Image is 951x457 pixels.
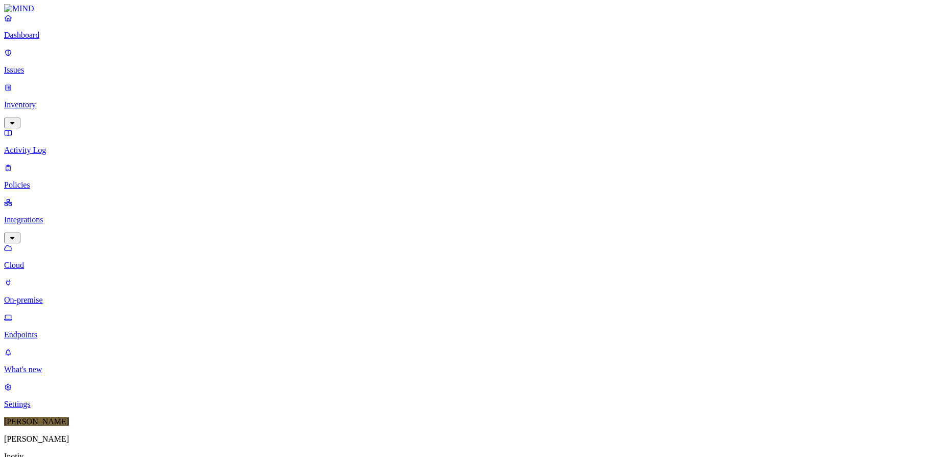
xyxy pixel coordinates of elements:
a: Activity Log [4,128,947,155]
a: Settings [4,382,947,409]
p: Settings [4,400,947,409]
p: Activity Log [4,146,947,155]
p: On-premise [4,295,947,305]
p: Inventory [4,100,947,109]
p: Integrations [4,215,947,224]
span: [PERSON_NAME] [4,417,69,426]
a: Dashboard [4,13,947,40]
a: Policies [4,163,947,190]
a: Endpoints [4,313,947,339]
a: Inventory [4,83,947,127]
a: Issues [4,48,947,75]
p: Cloud [4,261,947,270]
a: What's new [4,348,947,374]
a: On-premise [4,278,947,305]
p: Endpoints [4,330,947,339]
p: Issues [4,65,947,75]
p: [PERSON_NAME] [4,435,947,444]
p: Dashboard [4,31,947,40]
p: Policies [4,180,947,190]
a: MIND [4,4,947,13]
img: MIND [4,4,34,13]
a: Integrations [4,198,947,242]
a: Cloud [4,243,947,270]
p: What's new [4,365,947,374]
